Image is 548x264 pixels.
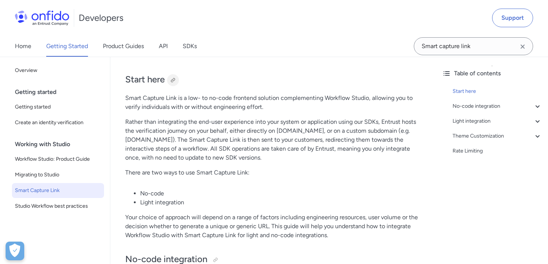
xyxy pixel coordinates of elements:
[12,199,104,214] a: Studio Workflow best practices
[453,102,542,111] a: No-code integration
[125,73,421,86] h2: Start here
[15,10,69,25] img: Onfido Logo
[15,85,107,100] div: Getting started
[12,100,104,114] a: Getting started
[15,118,101,127] span: Create an identity verification
[12,152,104,167] a: Workflow Studio: Product Guide
[183,36,197,57] a: SDKs
[492,9,533,27] a: Support
[12,63,104,78] a: Overview
[125,213,421,240] p: Your choice of approach will depend on a range of factors including engineering resources, user v...
[453,117,542,126] a: Light integration
[125,117,421,162] p: Rather than integrating the end-user experience into your system or application using our SDKs, E...
[12,183,104,198] a: Smart Capture Link
[453,147,542,155] a: Rate Limiting
[15,137,107,152] div: Working with Studio
[15,36,31,57] a: Home
[12,115,104,130] a: Create an identity verification
[15,170,101,179] span: Migrating to Studio
[442,69,542,78] div: Table of contents
[140,198,421,207] li: Light integration
[414,37,533,55] input: Onfido search input field
[46,36,88,57] a: Getting Started
[140,189,421,198] li: No-code
[453,87,542,96] a: Start here
[6,242,24,260] div: Cookie Preferences
[159,36,168,57] a: API
[79,12,123,24] h1: Developers
[15,66,101,75] span: Overview
[15,103,101,111] span: Getting started
[453,132,542,141] a: Theme Customization
[15,186,101,195] span: Smart Capture Link
[125,168,421,177] p: There are two ways to use Smart Capture Link:
[6,242,24,260] button: Open Preferences
[518,42,527,51] svg: Clear search field button
[103,36,144,57] a: Product Guides
[12,167,104,182] a: Migrating to Studio
[15,155,101,164] span: Workflow Studio: Product Guide
[15,202,101,211] span: Studio Workflow best practices
[125,94,421,111] p: Smart Capture Link is a low- to no-code frontend solution complementing Workflow Studio, allowing...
